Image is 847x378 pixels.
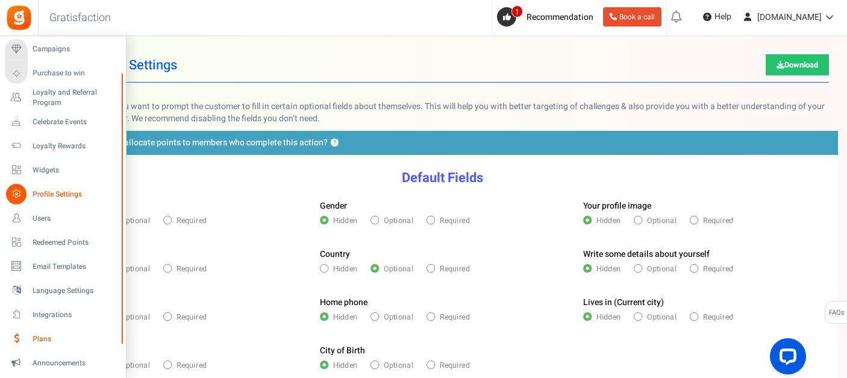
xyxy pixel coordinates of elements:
span: Required [703,215,733,226]
span: Optional [384,263,413,274]
label: Home phone [320,297,367,309]
a: Book a call [603,7,661,27]
span: Campaigns [33,44,117,54]
label: City of Birth [320,345,365,357]
span: Required [440,312,470,323]
img: Gratisfaction [5,4,33,31]
span: Hidden [596,215,621,226]
span: Announcements [33,358,117,368]
span: Optional [384,215,413,226]
span: Required [440,263,470,274]
span: Hidden [333,312,358,323]
span: Optional [384,312,413,323]
span: Optional [120,360,150,371]
span: Integrations [33,310,117,320]
a: Announcements [5,353,120,373]
h1: User Profile Settings [56,48,829,83]
a: Integrations [5,304,120,325]
span: Required [440,215,470,226]
span: Hidden [596,312,621,323]
span: Required [440,360,470,371]
span: Purchase to win [33,68,117,78]
button: Do you want to allocate points to members who complete this action? [331,139,339,147]
span: Hidden [596,263,621,274]
a: Celebrate Events [5,112,120,132]
a: Loyalty and Referral Program [5,87,120,108]
a: Loyalty Rewards [5,136,120,156]
span: Required [177,215,207,226]
h3: Gratisfaction [36,6,124,30]
span: [DOMAIN_NAME] [757,11,822,24]
label: Country [320,248,350,260]
span: Required [177,312,207,323]
span: Loyalty and Referral Program [33,87,120,108]
a: Campaigns [5,39,120,60]
a: Users [5,208,120,228]
span: Required [177,360,207,371]
span: Optional [384,360,413,371]
span: Language Settings [33,286,117,296]
span: Optional [120,312,150,323]
span: Optional [647,215,677,226]
span: Required [703,312,733,323]
span: Do you want to allocate points to members who complete this action? [66,137,328,149]
a: Redeemed Points [5,232,120,253]
span: Optional [120,263,150,274]
span: Profile Settings [33,189,117,200]
span: Help [711,11,731,23]
h3: Default Fields [48,171,837,185]
span: Email Templates [33,262,117,272]
label: Lives in (Current city) [583,297,664,309]
a: Plans [5,329,120,349]
span: Widgets [33,165,117,175]
a: Widgets [5,160,120,180]
span: Hidden [333,215,358,226]
span: Required [703,263,733,274]
p: You can choose if you want to prompt the customer to fill in certain optional fields about themse... [47,101,838,125]
span: Redeemed Points [33,238,117,248]
span: Plans [33,334,117,344]
label: Your profile image [583,200,651,212]
a: Help [698,7,736,27]
span: Recommendation [527,11,593,24]
label: Gender [320,200,347,212]
span: 1 [511,5,523,17]
a: Purchase to win [5,63,120,84]
span: Optional [120,215,150,226]
label: Write some details about yourself [583,248,710,260]
span: Celebrate Events [33,117,117,127]
span: Hidden [333,360,358,371]
span: Optional [647,263,677,274]
span: Optional [647,312,677,323]
a: 1 Recommendation [497,7,598,27]
span: Required [177,263,207,274]
a: Profile Settings [5,184,120,204]
span: FAQs [828,301,845,324]
span: Loyalty Rewards [33,141,117,151]
span: Hidden [333,263,358,274]
a: Email Templates [5,256,120,277]
span: Users [33,213,117,224]
a: Download [766,54,829,75]
a: Language Settings [5,280,120,301]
